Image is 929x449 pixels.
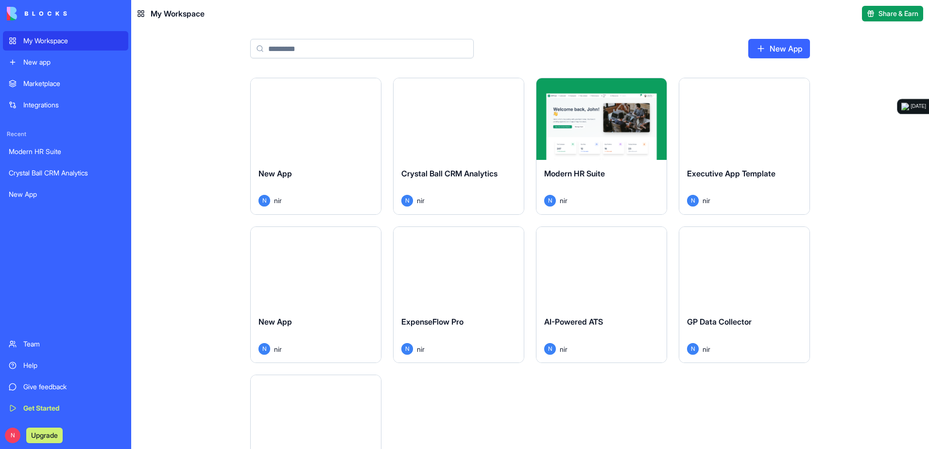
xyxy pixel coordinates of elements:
[3,377,128,397] a: Give feedback
[23,403,122,413] div: Get Started
[3,52,128,72] a: New app
[23,36,122,46] div: My Workspace
[393,78,524,215] a: Crystal Ball CRM AnalyticsNnir
[901,103,909,110] img: logo
[748,39,810,58] a: New App
[274,344,282,354] span: nir
[258,343,270,355] span: N
[258,169,292,178] span: New App
[3,142,128,161] a: Modern HR Suite
[679,78,810,215] a: Executive App TemplateNnir
[560,344,568,354] span: nir
[5,428,20,443] span: N
[544,317,603,327] span: AI-Powered ATS
[536,78,667,215] a: Modern HR SuiteNnir
[3,356,128,375] a: Help
[401,343,413,355] span: N
[3,95,128,115] a: Integrations
[687,317,752,327] span: GP Data Collector
[417,344,425,354] span: nir
[679,226,810,363] a: GP Data CollectorNnir
[9,147,122,156] div: Modern HR Suite
[878,9,918,18] span: Share & Earn
[560,195,568,206] span: nir
[703,195,710,206] span: nir
[687,169,775,178] span: Executive App Template
[23,100,122,110] div: Integrations
[703,344,710,354] span: nir
[544,169,605,178] span: Modern HR Suite
[393,226,524,363] a: ExpenseFlow ProNnir
[3,163,128,183] a: Crystal Ball CRM Analytics
[250,226,381,363] a: New AppNnir
[417,195,425,206] span: nir
[544,195,556,207] span: N
[151,8,205,19] span: My Workspace
[9,190,122,199] div: New App
[258,195,270,207] span: N
[544,343,556,355] span: N
[250,78,381,215] a: New AppNnir
[26,428,63,443] button: Upgrade
[7,7,67,20] img: logo
[687,343,699,355] span: N
[3,185,128,204] a: New App
[3,130,128,138] span: Recent
[401,317,464,327] span: ExpenseFlow Pro
[3,334,128,354] a: Team
[274,195,282,206] span: nir
[3,398,128,418] a: Get Started
[9,168,122,178] div: Crystal Ball CRM Analytics
[23,361,122,370] div: Help
[401,169,498,178] span: Crystal Ball CRM Analytics
[911,103,926,110] div: [DATE]
[687,195,699,207] span: N
[23,382,122,392] div: Give feedback
[23,79,122,88] div: Marketplace
[23,339,122,349] div: Team
[3,31,128,51] a: My Workspace
[536,226,667,363] a: AI-Powered ATSNnir
[3,74,128,93] a: Marketplace
[862,6,923,21] button: Share & Earn
[401,195,413,207] span: N
[23,57,122,67] div: New app
[26,430,63,440] a: Upgrade
[258,317,292,327] span: New App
